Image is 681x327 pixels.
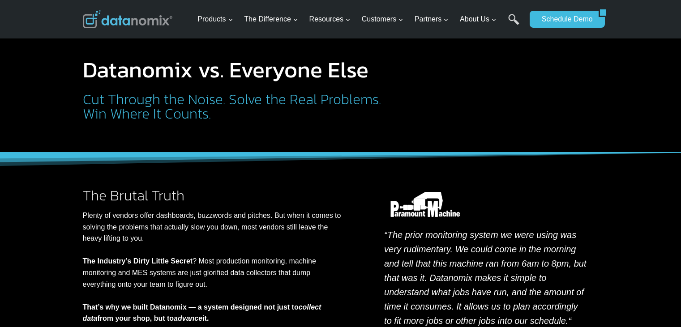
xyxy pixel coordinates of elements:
a: Search [508,14,519,34]
em: “The prior monitoring system we were using was very rudimentary. We could come in the morning and... [384,230,586,326]
em: advance [174,314,202,322]
h2: The Brutal Truth [83,188,345,203]
strong: That’s why we built Datanomix — a system designed not just to from your shop, but to it. [83,303,321,323]
nav: Primary Navigation [194,5,525,34]
span: About Us [460,13,497,25]
img: Datanomix Customer - Paramount Machine [384,192,467,217]
span: The Difference [244,13,298,25]
img: Datanomix [83,10,172,28]
span: Partners [415,13,449,25]
span: Resources [309,13,351,25]
h2: Cut Through the Noise. Solve the Real Problems. Win Where It Counts. [83,92,385,121]
span: Customers [362,13,403,25]
span: Products [197,13,233,25]
p: Plenty of vendors offer dashboards, buzzwords and pitches. But when it comes to solving the probl... [83,210,345,324]
a: Schedule Demo [530,11,599,28]
strong: The Industry’s Dirty Little Secret [83,257,193,265]
h1: Datanomix vs. Everyone Else [83,59,385,81]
